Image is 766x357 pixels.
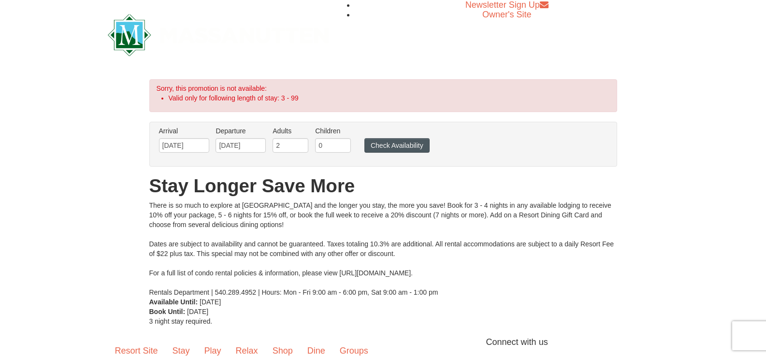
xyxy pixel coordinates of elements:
li: Valid only for following length of stay: 3 - 99 [169,93,600,103]
p: Connect with us [108,336,659,349]
label: Departure [216,126,266,136]
div: There is so much to explore at [GEOGRAPHIC_DATA] and the longer you stay, the more you save! Book... [149,200,617,297]
div: Sorry, this promotion is not available: [149,79,617,112]
span: [DATE] [187,308,208,315]
label: Adults [273,126,308,136]
a: Owner's Site [482,10,531,19]
img: Massanutten Resort Logo [108,14,329,56]
label: Arrival [159,126,209,136]
h1: Stay Longer Save More [149,176,617,196]
a: Massanutten Resort [108,22,329,45]
label: Children [315,126,351,136]
strong: Available Until: [149,298,198,306]
span: 3 night stay required. [149,317,213,325]
button: Check Availability [364,138,430,153]
strong: Book Until: [149,308,186,315]
span: [DATE] [200,298,221,306]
